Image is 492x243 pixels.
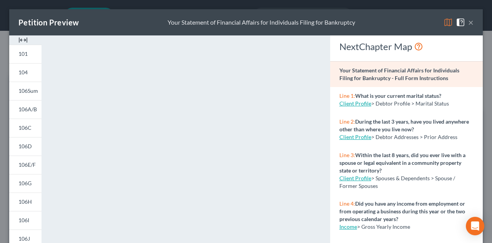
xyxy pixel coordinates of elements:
[339,200,355,207] span: Line 4:
[339,118,355,125] span: Line 2:
[9,156,42,174] a: 106E/F
[339,40,474,53] div: NextChapter Map
[357,223,410,230] span: > Gross Yearly Income
[355,92,441,99] strong: What is your current marital status?
[18,198,32,205] span: 106H
[339,100,371,107] a: Client Profile
[9,174,42,193] a: 106G
[18,161,36,168] span: 106E/F
[18,180,32,186] span: 106G
[9,45,42,63] a: 101
[18,143,32,149] span: 106D
[339,175,371,181] a: Client Profile
[371,100,449,107] span: > Debtor Profile > Marital Status
[9,119,42,137] a: 106C
[18,50,28,57] span: 101
[168,18,355,27] div: Your Statement of Financial Affairs for Individuals Filing for Bankruptcy
[444,18,453,27] img: map-eea8200ae884c6f1103ae1953ef3d486a96c86aabb227e865a55264e3737af1f.svg
[339,152,355,158] span: Line 3:
[339,200,465,222] strong: Did you have any income from employment or from operating a business during this year or the two ...
[18,235,30,242] span: 106J
[18,17,79,28] div: Petition Preview
[18,35,28,45] img: expand-e0f6d898513216a626fdd78e52531dac95497ffd26381d4c15ee2fc46db09dca.svg
[339,152,465,174] strong: Within the last 8 years, did you ever live with a spouse or legal equivalent in a community prope...
[9,211,42,230] a: 106I
[456,18,465,27] img: help-close-5ba153eb36485ed6c1ea00a893f15db1cb9b99d6cae46e1a8edb6c62d00a1a76.svg
[18,87,38,94] span: 106Sum
[339,175,455,189] span: > Spouses & Dependents > Spouse / Former Spouses
[339,134,371,140] a: Client Profile
[339,92,355,99] span: Line 1:
[9,63,42,82] a: 104
[339,118,469,132] strong: During the last 3 years, have you lived anywhere other than where you live now?
[466,217,484,235] div: Open Intercom Messenger
[339,67,459,81] strong: Your Statement of Financial Affairs for Individuals Filing for Bankruptcy - Full Form Instructions
[9,193,42,211] a: 106H
[468,18,474,27] button: ×
[9,137,42,156] a: 106D
[18,69,28,75] span: 104
[18,106,37,112] span: 106A/B
[18,124,32,131] span: 106C
[9,100,42,119] a: 106A/B
[18,217,29,223] span: 106I
[339,223,357,230] a: Income
[9,82,42,100] a: 106Sum
[371,134,457,140] span: > Debtor Addresses > Prior Address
